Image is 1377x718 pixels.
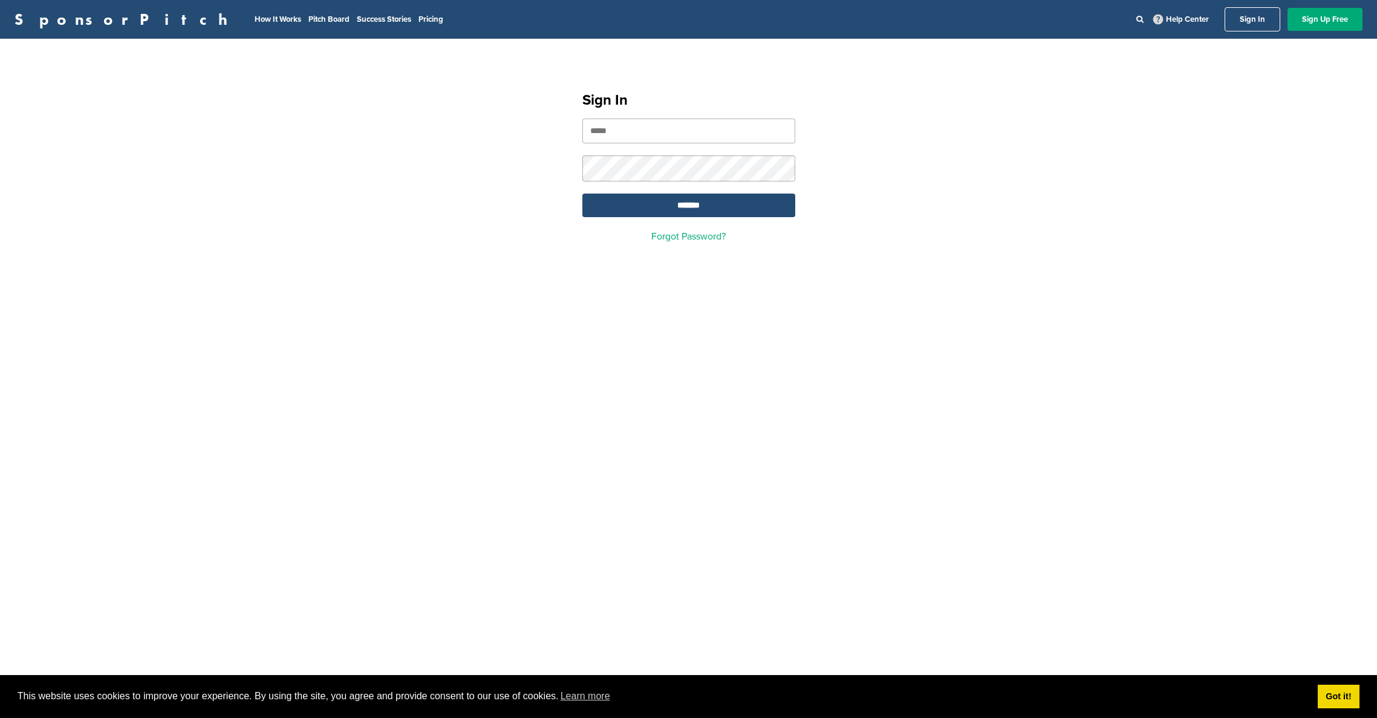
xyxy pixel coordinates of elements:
a: Pitch Board [308,15,350,24]
a: learn more about cookies [559,687,612,705]
a: How It Works [255,15,301,24]
a: Sign Up Free [1287,8,1362,31]
a: Sign In [1225,7,1280,31]
a: Forgot Password? [651,230,726,243]
a: Pricing [418,15,443,24]
a: dismiss cookie message [1318,685,1359,709]
a: Success Stories [357,15,411,24]
h1: Sign In [582,90,795,111]
a: SponsorPitch [15,11,235,27]
a: Help Center [1151,12,1211,27]
span: This website uses cookies to improve your experience. By using the site, you agree and provide co... [18,687,1308,705]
